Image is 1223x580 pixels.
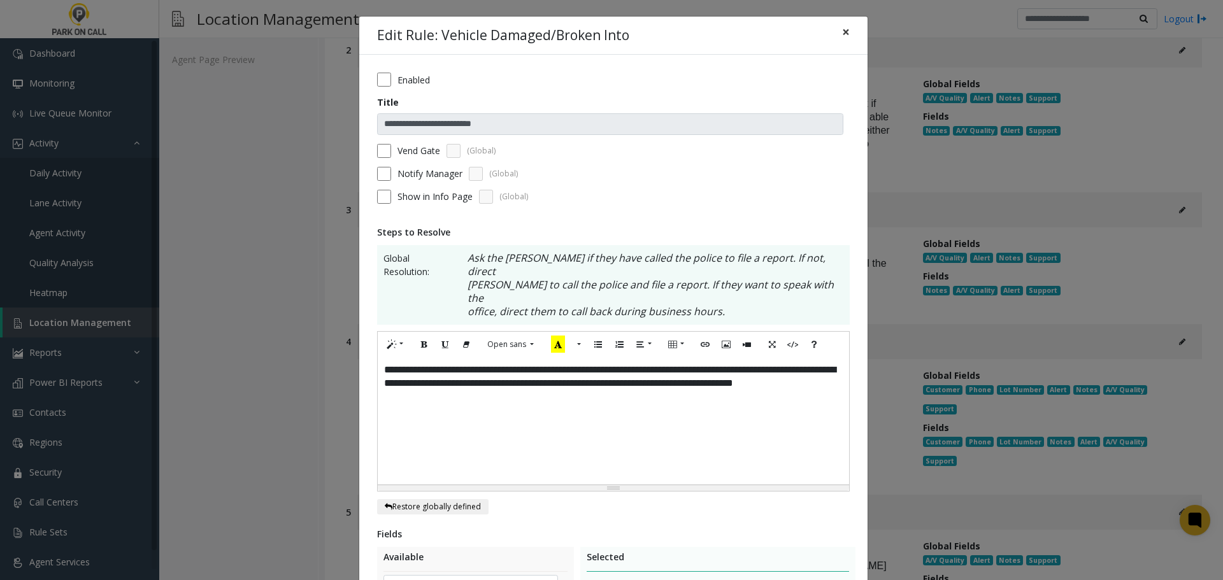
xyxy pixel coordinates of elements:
[715,335,737,355] button: Picture
[377,499,489,514] button: Restore globally defined
[397,190,473,203] span: Show in Info Page
[489,168,518,180] span: (Global)
[544,335,572,355] button: Recent Color
[378,485,849,491] div: Resize
[694,335,716,355] button: Link (CTRL+K)
[761,335,783,355] button: Full Screen
[383,251,455,318] span: Global Resolution:
[842,23,850,41] span: ×
[587,550,850,572] div: Selected
[377,527,850,541] div: Fields
[434,335,456,355] button: Underline (CTRL+U)
[381,335,410,355] button: Style
[397,167,462,180] label: Notify Manager
[467,145,496,157] span: (Global)
[736,335,758,355] button: Video
[377,25,629,46] h4: Edit Rule: Vehicle Damaged/Broken Into
[383,550,568,572] div: Available
[662,335,691,355] button: Table
[587,335,609,355] button: Unordered list (CTRL+SHIFT+NUM7)
[480,335,541,354] button: Font Family
[397,144,440,157] label: Vend Gate
[487,339,526,350] span: Open sans
[468,251,834,318] span: Ask the [PERSON_NAME] if they have called the police to file a report. If not, direct [PERSON_NAM...
[571,335,584,355] button: More Color
[413,335,435,355] button: Bold (CTRL+B)
[629,335,659,355] button: Paragraph
[397,73,430,87] label: Enabled
[455,335,477,355] button: Remove Font Style (CTRL+\)
[803,335,825,355] button: Help
[499,191,528,202] span: (Global)
[608,335,630,355] button: Ordered list (CTRL+SHIFT+NUM8)
[377,95,399,109] label: Title
[377,225,850,239] div: Steps to Resolve
[782,335,804,355] button: Code View
[833,17,859,48] button: Close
